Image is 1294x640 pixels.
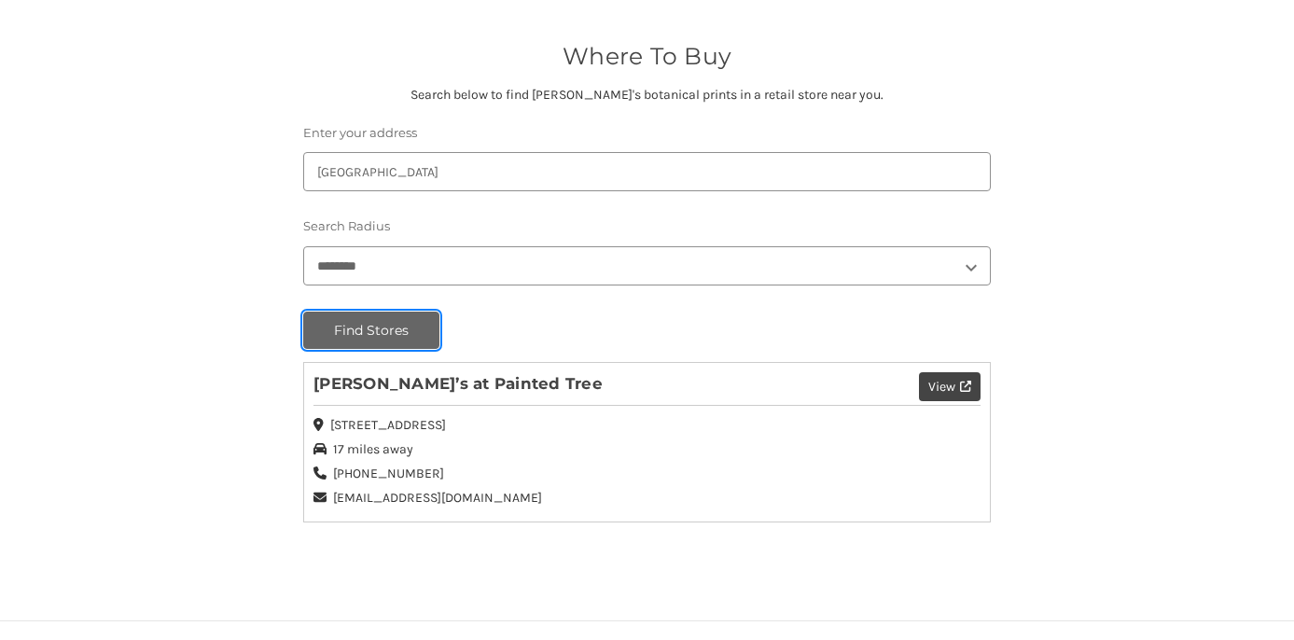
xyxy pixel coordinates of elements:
[313,372,981,396] h2: [PERSON_NAME]’s at Painted Tree
[303,217,991,236] label: Search Radius
[303,85,991,104] p: Search below to find [PERSON_NAME]'s botanical prints in a retail store near you.
[303,39,991,75] h2: Where To Buy
[303,312,439,349] button: Find Stores
[919,372,981,401] button: View
[333,488,542,508] span: [EMAIL_ADDRESS][DOMAIN_NAME]
[303,124,991,143] label: Enter your address
[330,415,446,435] span: [STREET_ADDRESS]
[333,464,444,483] span: [PHONE_NUMBER]
[303,152,991,191] input: Search for an address to find nearby stores
[313,439,981,459] div: 17 miles away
